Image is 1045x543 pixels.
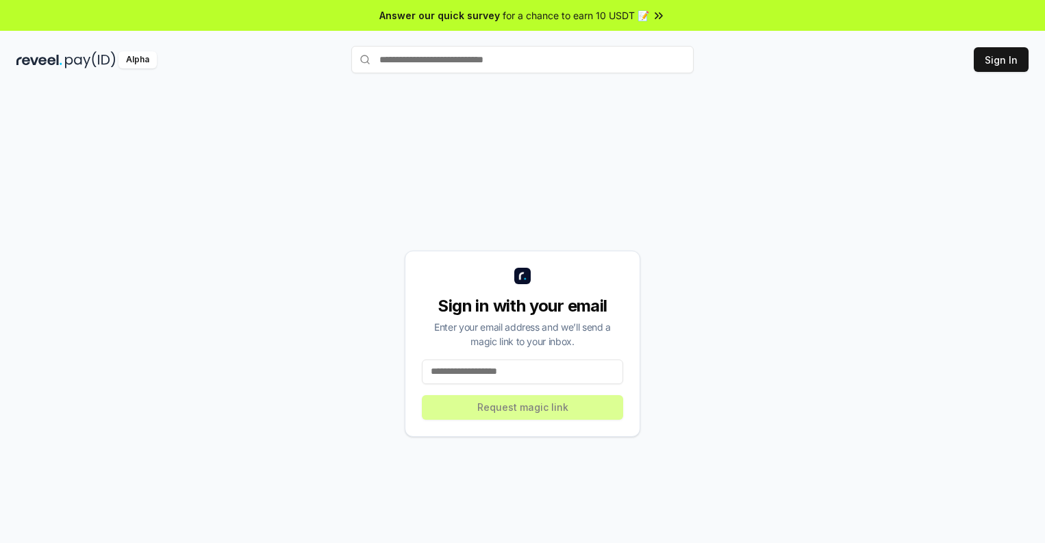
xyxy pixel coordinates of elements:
[65,51,116,68] img: pay_id
[503,8,649,23] span: for a chance to earn 10 USDT 📝
[422,320,623,349] div: Enter your email address and we’ll send a magic link to your inbox.
[16,51,62,68] img: reveel_dark
[379,8,500,23] span: Answer our quick survey
[422,295,623,317] div: Sign in with your email
[514,268,531,284] img: logo_small
[118,51,157,68] div: Alpha
[974,47,1029,72] button: Sign In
